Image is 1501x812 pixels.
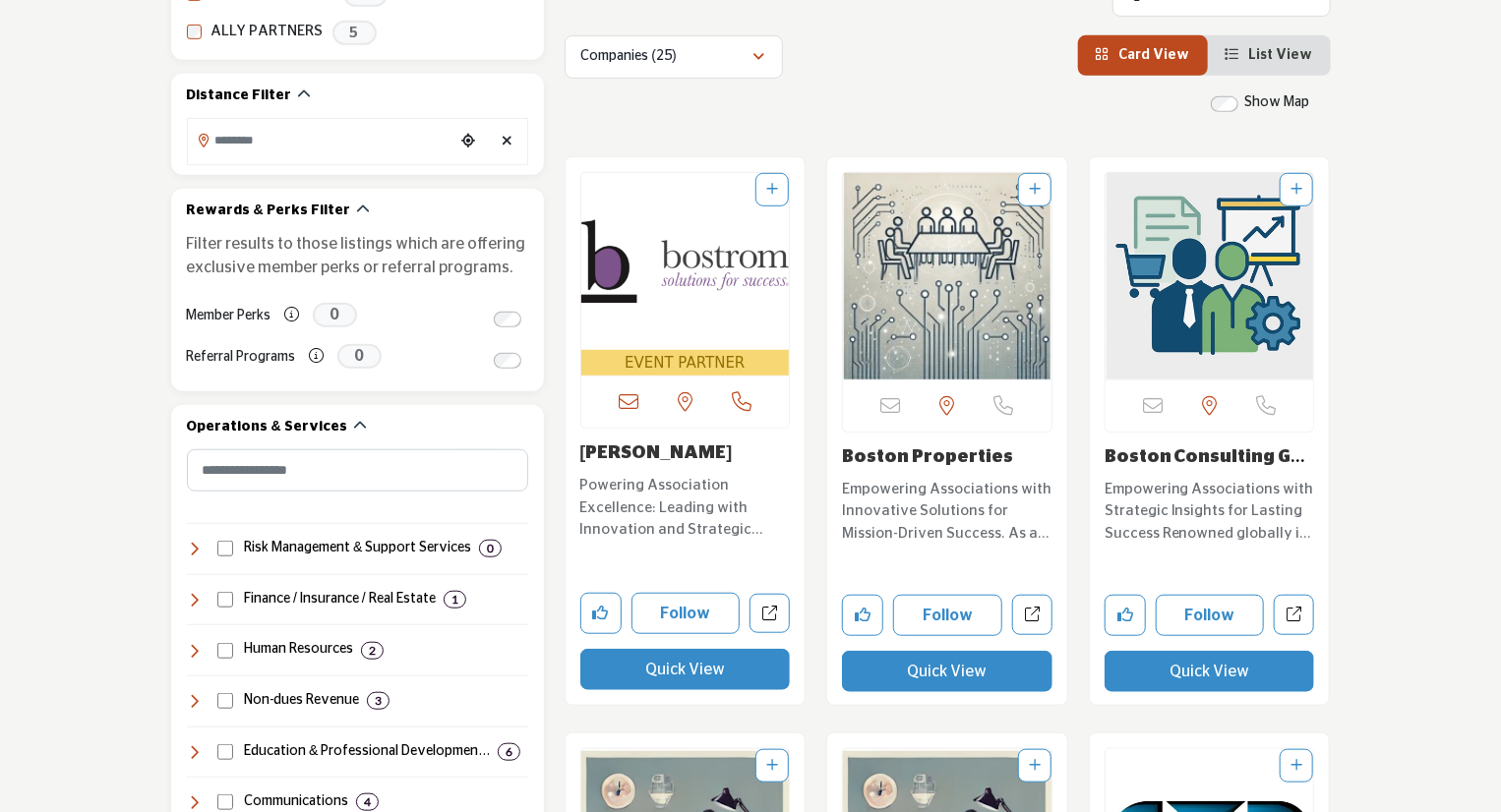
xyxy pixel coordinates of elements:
[580,443,791,465] h3: Bostrom
[1106,173,1314,379] img: Boston Consulting Group
[1012,595,1052,635] a: Open boston-properties in new tab
[367,692,390,710] div: 3 Results For Non-dues Revenue
[217,744,233,760] input: Select Education & Professional Development checkbox
[1029,183,1041,197] a: Add To List
[581,173,790,350] img: Bostrom
[1119,48,1190,62] span: Card View
[187,232,528,279] p: Filter results to those listings which are offering exclusive member perks or referral programs.
[842,474,1052,546] a: Empowering Associations with Innovative Solutions for Mission-Driven Success. As a key player in ...
[217,541,233,556] input: Select Risk Management & Support Services checkbox
[487,542,494,555] b: 0
[766,759,778,773] a: Add To List
[187,340,296,375] label: Referral Programs
[217,643,233,659] input: Select Human Resources checkbox
[1078,35,1208,76] li: Card View
[187,87,292,106] h2: Distance Filter
[842,448,1013,466] a: Boston Properties
[506,745,512,759] b: 6
[244,590,436,609] h4: Finance / Insurance / Real Estate: Financial management, accounting, insurance, banking, payroll,...
[493,121,522,163] div: Clear search location
[893,595,1002,636] button: Follow
[244,640,353,660] h4: Human Resources: Services and solutions for employee management, benefits, recruiting, compliance...
[498,743,520,761] div: 6 Results For Education & Professional Development
[580,475,791,542] p: Powering Association Excellence: Leading with Innovation and Strategic Insight This pioneering co...
[580,444,733,462] a: [PERSON_NAME]
[1105,447,1315,469] h3: Boston Consulting Group
[187,299,271,333] label: Member Perks
[1029,759,1041,773] a: Add To List
[581,173,790,377] a: Open Listing in new tab
[842,595,883,636] button: Like company
[1105,479,1315,546] p: Empowering Associations with Strategic Insights for Lasting Success Renowned globally in the cons...
[843,173,1051,379] img: Boston Properties
[843,173,1051,379] a: Open Listing in new tab
[211,21,324,43] label: ALLY PARTNERS
[1105,448,1306,488] a: Boston Consulting Gr...
[1249,48,1313,62] span: List View
[187,202,350,221] h2: Rewards & Perks Filter
[369,644,376,658] b: 2
[842,479,1052,546] p: Empowering Associations with Innovative Solutions for Mission-Driven Success. As a key player in ...
[479,540,502,557] div: 0 Results For Risk Management & Support Services
[375,694,382,708] b: 3
[842,447,1052,469] h3: Boston Properties
[444,591,466,609] div: 1 Results For Finance / Insurance / Real Estate
[217,592,233,608] input: Select Finance / Insurance / Real Estate checkbox
[494,353,521,369] input: Switch to Referral Programs
[356,793,379,811] div: 4 Results For Communications
[1291,183,1302,197] a: Add To List
[364,795,371,809] b: 4
[332,21,377,45] span: 5
[1226,48,1313,62] a: View List
[1105,474,1315,546] a: Empowering Associations with Strategic Insights for Lasting Success Renowned globally in the cons...
[451,593,458,607] b: 1
[1156,595,1265,636] button: Follow
[244,539,471,558] h4: Risk Management & Support Services: Services for cancellation insurance and transportation soluti...
[313,303,357,327] span: 0
[361,642,384,660] div: 2 Results For Human Resources
[244,742,490,762] h4: Education & Professional Development: Training, certification, career development, and learning s...
[1245,92,1310,113] label: Show Map
[187,449,528,492] input: Search Category
[631,593,741,634] button: Follow
[188,121,453,159] input: Search Location
[580,470,791,542] a: Powering Association Excellence: Leading with Innovation and Strategic Insight This pioneering co...
[565,35,783,79] button: Companies (25)
[187,25,202,39] input: ALLY PARTNERS checkbox
[217,693,233,709] input: Select Non-dues Revenue checkbox
[580,593,622,634] button: Like company
[1291,759,1302,773] a: Add To List
[337,344,382,369] span: 0
[217,794,233,810] input: Select Communications checkbox
[1105,595,1146,636] button: Like company
[766,183,778,197] a: Add To List
[585,352,786,375] span: EVENT PARTNER
[581,47,677,67] p: Companies (25)
[750,594,790,634] a: Open bostrom in new tab
[244,691,359,711] h4: Non-dues Revenue: Programs like affinity partnerships, sponsorships, and other revenue-generating...
[1105,651,1315,692] button: Quick View
[187,418,347,437] h2: Operations & Services
[453,121,483,163] div: Choose your current location
[580,649,791,690] button: Quick View
[1274,595,1314,635] a: Open boston-consulting-group2 in new tab
[842,651,1052,692] button: Quick View
[1096,48,1190,62] a: View Card
[1106,173,1314,379] a: Open Listing in new tab
[1208,35,1331,76] li: List View
[244,792,348,812] h4: Communications: Services for messaging, public relations, video production, webinars, and content...
[494,312,521,327] input: Switch to Member Perks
